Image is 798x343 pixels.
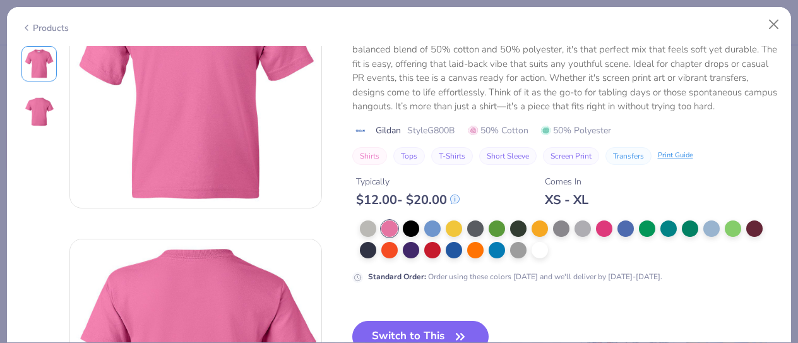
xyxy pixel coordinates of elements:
[352,147,387,165] button: Shirts
[356,192,460,208] div: $ 12.00 - $ 20.00
[368,272,426,282] strong: Standard Order :
[468,124,528,137] span: 50% Cotton
[545,192,588,208] div: XS - XL
[352,126,369,136] img: brand logo
[368,271,662,282] div: Order using these colors [DATE] and we'll deliver by [DATE]-[DATE].
[21,21,69,35] div: Products
[24,97,54,127] img: Back
[393,147,425,165] button: Tops
[24,49,54,79] img: Front
[545,175,588,188] div: Comes In
[543,147,599,165] button: Screen Print
[541,124,611,137] span: 50% Polyester
[431,147,473,165] button: T-Shirts
[762,13,786,37] button: Close
[658,150,693,161] div: Print Guide
[479,147,537,165] button: Short Sleeve
[356,175,460,188] div: Typically
[352,28,777,114] div: A staple from Gildan, the Youth 50/50 T-Shirt is all about comfort and versatility. Crafted with ...
[376,124,401,137] span: Gildan
[605,147,652,165] button: Transfers
[407,124,455,137] span: Style G800B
